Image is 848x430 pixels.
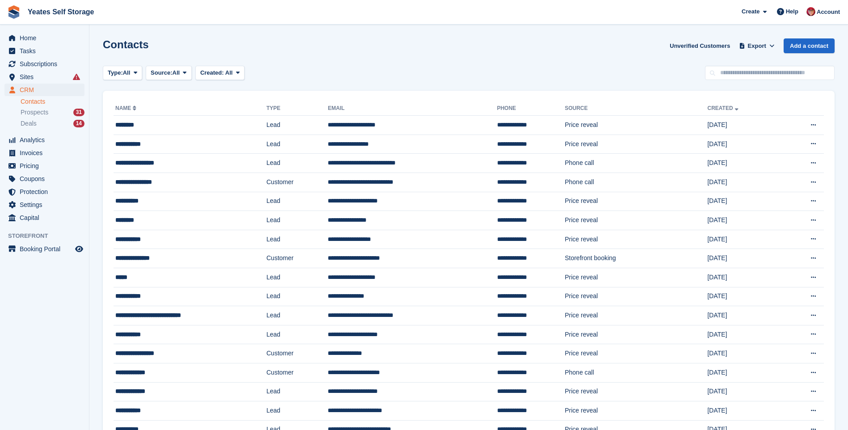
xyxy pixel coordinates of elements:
[4,147,84,159] a: menu
[24,4,98,19] a: Yeates Self Storage
[737,38,776,53] button: Export
[266,287,328,306] td: Lead
[266,268,328,287] td: Lead
[266,192,328,211] td: Lead
[707,382,781,401] td: [DATE]
[565,230,707,249] td: Price reveal
[707,105,740,111] a: Created
[4,243,84,255] a: menu
[707,230,781,249] td: [DATE]
[151,68,172,77] span: Source:
[707,344,781,363] td: [DATE]
[565,173,707,192] td: Phone call
[20,173,73,185] span: Coupons
[225,69,233,76] span: All
[266,101,328,116] th: Type
[742,7,759,16] span: Create
[784,38,835,53] a: Add a contact
[20,198,73,211] span: Settings
[21,119,84,128] a: Deals 14
[20,134,73,146] span: Analytics
[20,84,73,96] span: CRM
[108,68,123,77] span: Type:
[707,249,781,268] td: [DATE]
[21,119,37,128] span: Deals
[200,69,224,76] span: Created:
[565,154,707,173] td: Phone call
[73,73,80,80] i: Smart entry sync failures have occurred
[565,268,707,287] td: Price reveal
[565,382,707,401] td: Price reveal
[565,306,707,325] td: Price reveal
[146,66,192,80] button: Source: All
[7,5,21,19] img: stora-icon-8386f47178a22dfd0bd8f6a31ec36ba5ce8667c1dd55bd0f319d3a0aa187defe.svg
[123,68,131,77] span: All
[565,211,707,230] td: Price reveal
[565,363,707,382] td: Phone call
[4,58,84,70] a: menu
[266,173,328,192] td: Customer
[266,325,328,344] td: Lead
[173,68,180,77] span: All
[707,287,781,306] td: [DATE]
[565,344,707,363] td: Price reveal
[565,101,707,116] th: Source
[21,108,84,117] a: Prospects 31
[328,101,497,116] th: Email
[266,211,328,230] td: Lead
[20,147,73,159] span: Invoices
[266,344,328,363] td: Customer
[4,134,84,146] a: menu
[786,7,798,16] span: Help
[266,306,328,325] td: Lead
[817,8,840,17] span: Account
[266,154,328,173] td: Lead
[20,71,73,83] span: Sites
[20,185,73,198] span: Protection
[266,401,328,421] td: Lead
[707,192,781,211] td: [DATE]
[4,32,84,44] a: menu
[73,120,84,127] div: 14
[707,154,781,173] td: [DATE]
[8,232,89,240] span: Storefront
[565,116,707,135] td: Price reveal
[565,325,707,344] td: Price reveal
[266,363,328,382] td: Customer
[266,116,328,135] td: Lead
[565,287,707,306] td: Price reveal
[707,325,781,344] td: [DATE]
[73,109,84,116] div: 31
[20,45,73,57] span: Tasks
[4,45,84,57] a: menu
[565,249,707,268] td: Storefront booking
[103,66,142,80] button: Type: All
[707,306,781,325] td: [DATE]
[707,135,781,154] td: [DATE]
[707,116,781,135] td: [DATE]
[20,243,73,255] span: Booking Portal
[74,244,84,254] a: Preview store
[806,7,815,16] img: Wendie Tanner
[707,401,781,421] td: [DATE]
[20,211,73,224] span: Capital
[195,66,245,80] button: Created: All
[707,363,781,382] td: [DATE]
[707,268,781,287] td: [DATE]
[4,211,84,224] a: menu
[497,101,565,116] th: Phone
[565,401,707,421] td: Price reveal
[103,38,149,51] h1: Contacts
[666,38,734,53] a: Unverified Customers
[4,173,84,185] a: menu
[748,42,766,51] span: Export
[4,198,84,211] a: menu
[21,97,84,106] a: Contacts
[707,211,781,230] td: [DATE]
[20,32,73,44] span: Home
[21,108,48,117] span: Prospects
[4,185,84,198] a: menu
[4,84,84,96] a: menu
[266,249,328,268] td: Customer
[707,173,781,192] td: [DATE]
